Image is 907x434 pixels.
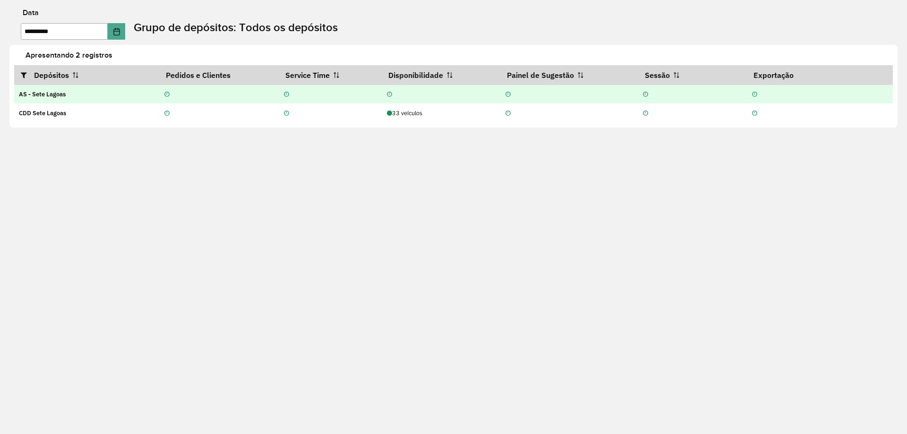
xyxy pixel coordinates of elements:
[501,65,638,85] th: Painel de Sugestão
[21,71,34,79] i: Abrir/fechar filtros
[164,111,170,117] i: Não realizada
[160,65,279,85] th: Pedidos e Clientes
[387,92,392,98] i: Não realizada
[387,109,496,118] div: 33 veículos
[643,92,648,98] i: Não realizada
[279,65,382,85] th: Service Time
[284,111,289,117] i: Não realizada
[752,111,757,117] i: Não realizada
[752,92,757,98] i: Não realizada
[382,65,500,85] th: Disponibilidade
[505,92,511,98] i: Não realizada
[164,92,170,98] i: Não realizada
[19,90,66,98] strong: AS - Sete Lagoas
[505,111,511,117] i: Não realizada
[643,111,648,117] i: Não realizada
[14,65,160,85] th: Depósitos
[638,65,747,85] th: Sessão
[747,65,893,85] th: Exportação
[284,92,289,98] i: Não realizada
[108,23,126,40] button: Choose Date
[23,7,39,18] label: Data
[19,109,66,117] strong: CDD Sete Lagoas
[134,19,338,36] label: Grupo de depósitos: Todos os depósitos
